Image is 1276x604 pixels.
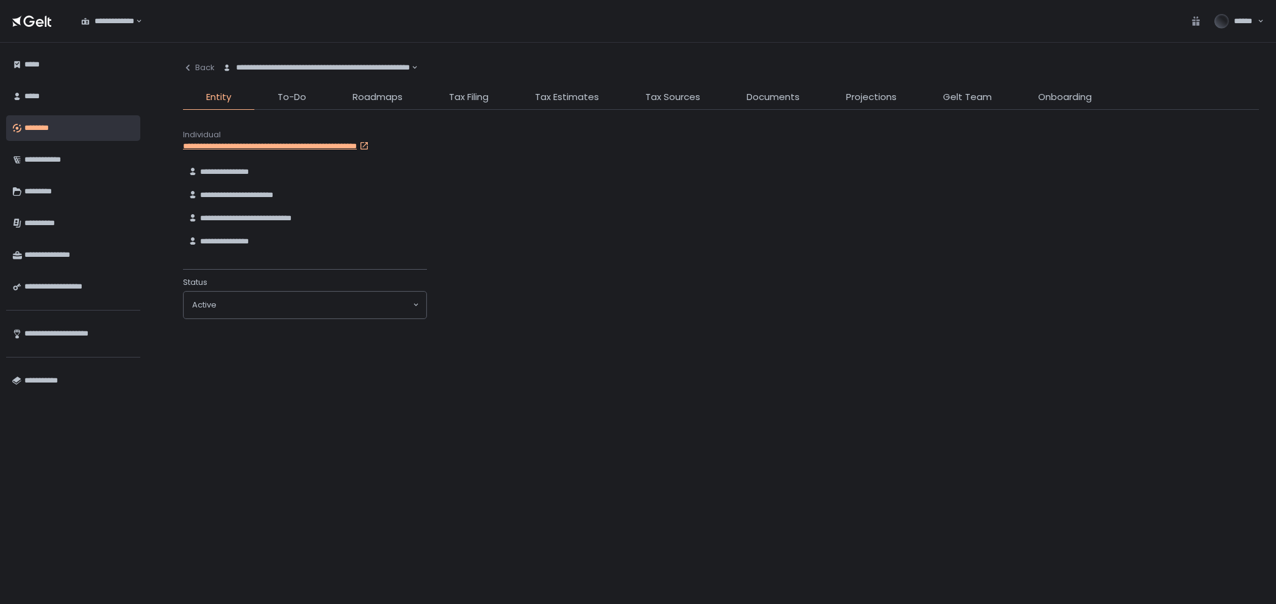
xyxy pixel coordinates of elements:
span: Tax Filing [449,90,489,104]
span: Onboarding [1038,90,1092,104]
span: Tax Estimates [535,90,599,104]
span: Documents [747,90,800,104]
div: Search for option [215,55,418,81]
span: Projections [846,90,897,104]
input: Search for option [134,15,135,27]
span: Status [183,277,207,288]
span: Entity [206,90,231,104]
span: Roadmaps [353,90,403,104]
div: Individual [183,129,1259,140]
span: active [192,300,217,311]
span: Tax Sources [645,90,700,104]
div: Search for option [184,292,426,318]
span: To-Do [278,90,306,104]
div: Back [183,62,215,73]
div: Search for option [73,9,142,34]
input: Search for option [217,299,412,311]
span: Gelt Team [943,90,992,104]
button: Back [183,55,215,81]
